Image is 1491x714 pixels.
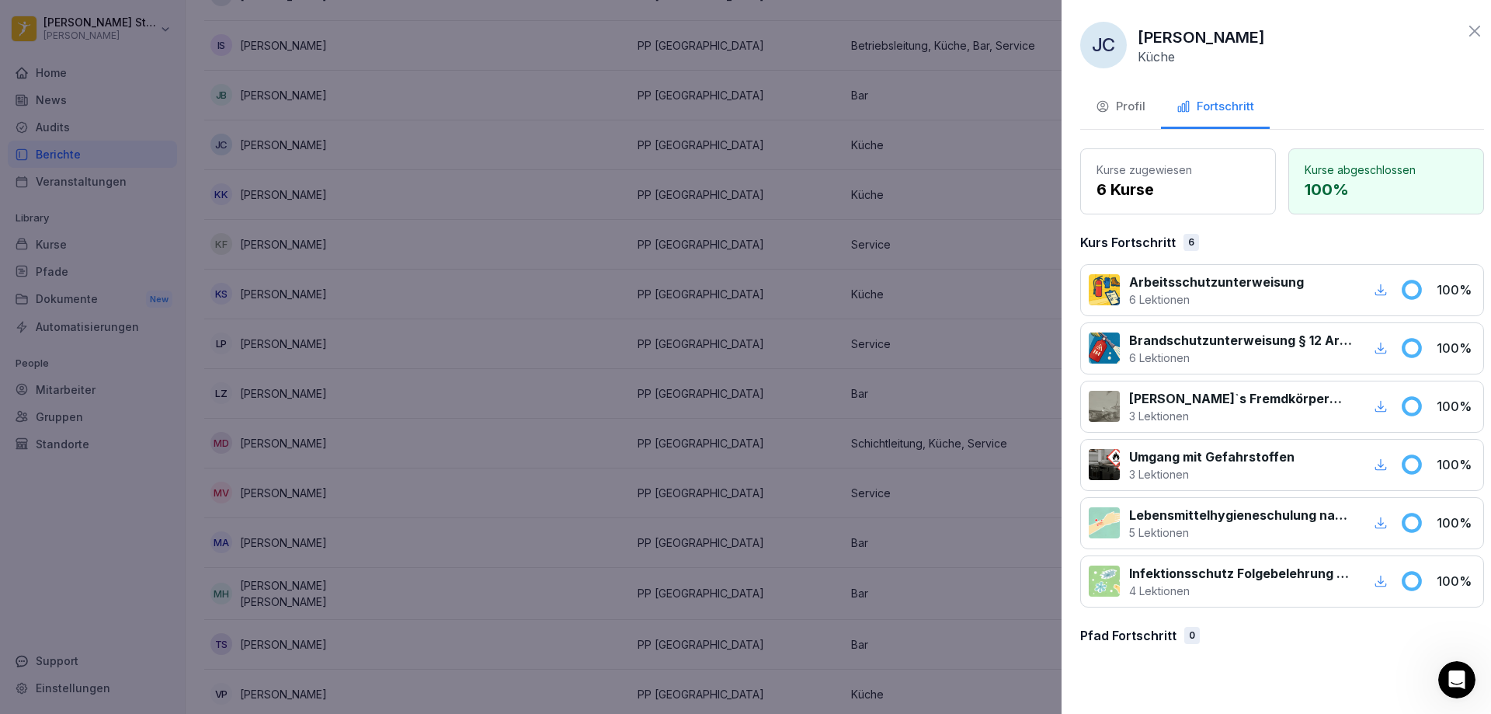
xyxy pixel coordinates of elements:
[16,209,295,284] div: Sende uns eine NachrichtWir antworten in der Regel in ein paar Minuten
[1437,572,1475,590] p: 100 %
[1305,178,1468,201] p: 100 %
[1129,448,1295,466] p: Umgang mit Gefahrstoffen
[1184,627,1200,644] div: 0
[1129,583,1352,599] p: 4 Lektionen
[182,25,213,56] img: Profile image for Ziar
[1080,87,1161,129] button: Profil
[1129,389,1352,408] p: [PERSON_NAME]`s Fremdkörpermanagement
[1129,291,1304,308] p: 6 Lektionen
[1080,22,1127,68] div: JC
[1096,98,1145,116] div: Profil
[31,110,280,137] p: Hi [PERSON_NAME]
[1437,339,1475,357] p: 100 %
[1129,331,1352,350] p: Brandschutzunterweisung § 12 ArbSchG
[1129,350,1352,366] p: 6 Lektionen
[267,25,295,53] div: Schließen
[1437,514,1475,532] p: 100 %
[1129,506,1352,524] p: Lebensmittelhygieneschulung nach EU-Verordnung (EG) Nr. 852 / 2004
[1437,280,1475,299] p: 100 %
[155,485,311,547] button: Nachrichten
[1129,564,1352,583] p: Infektionsschutz Folgebelehrung (nach §43 IfSG)
[1129,408,1352,424] p: 3 Lektionen
[1176,98,1254,116] div: Fortschritt
[1138,49,1175,64] p: Küche
[32,222,259,239] div: Sende uns eine Nachricht
[1080,626,1176,645] p: Pfad Fortschritt
[23,299,288,328] a: Besuchen Sie unsere Webseite
[32,305,260,322] div: Besuchen Sie unsere Webseite
[1129,524,1352,541] p: 5 Lektionen
[31,137,280,190] p: Wie können wir helfen?
[60,524,95,535] span: Home
[200,524,266,535] span: Nachrichten
[1437,455,1475,474] p: 100 %
[211,25,242,56] img: Profile image for Miriam
[1161,87,1270,129] button: Fortschritt
[1183,234,1199,251] div: 6
[1097,162,1260,178] p: Kurse zugewiesen
[1305,162,1468,178] p: Kurse abgeschlossen
[1080,233,1176,252] p: Kurs Fortschritt
[1129,466,1295,482] p: 3 Lektionen
[31,30,139,54] img: logo
[1129,273,1304,291] p: Arbeitsschutzunterweisung
[1138,26,1265,49] p: [PERSON_NAME]
[1438,661,1475,698] iframe: Intercom live chat
[1097,178,1260,201] p: 6 Kurse
[32,239,259,271] div: Wir antworten in der Regel in ein paar Minuten
[1437,397,1475,416] p: 100 %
